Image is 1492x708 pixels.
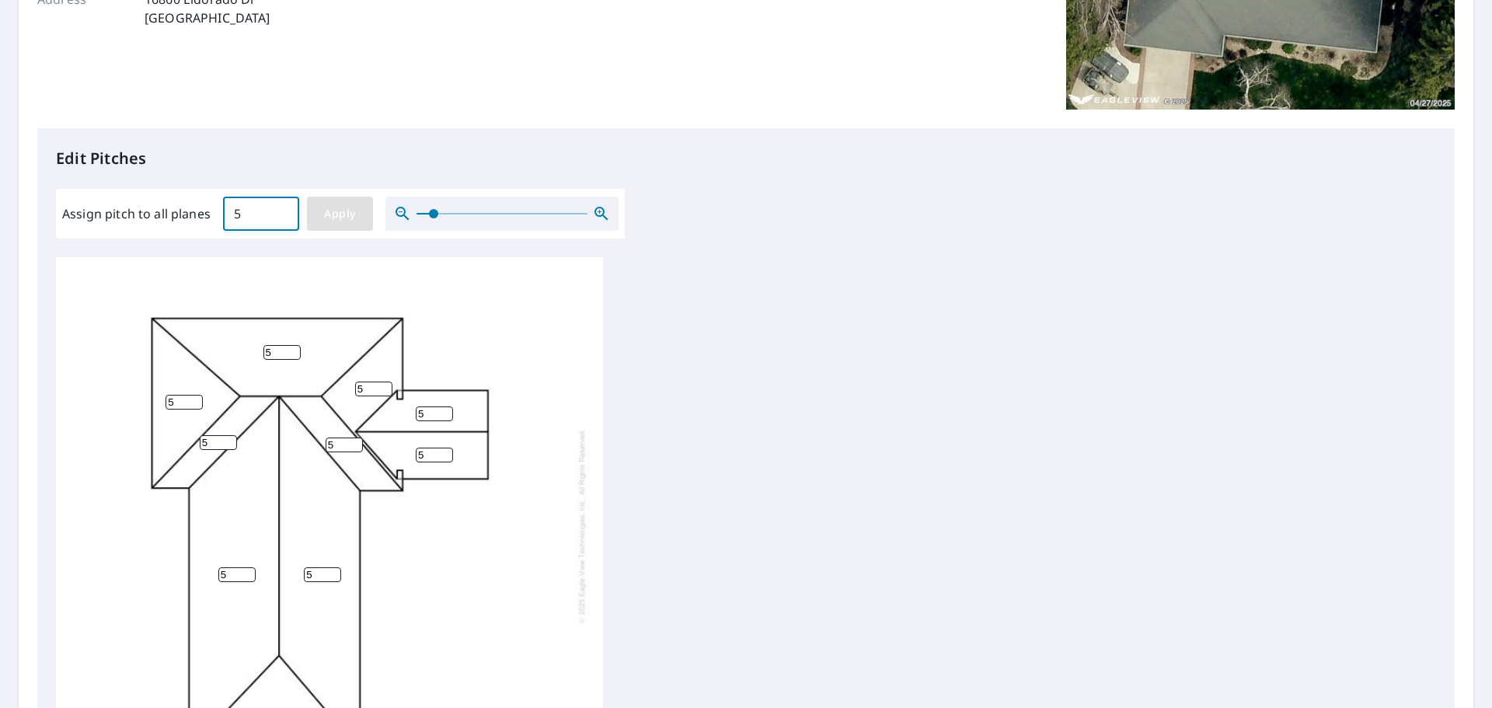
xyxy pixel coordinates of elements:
input: 00.0 [223,192,299,235]
p: Edit Pitches [56,147,1436,170]
span: Apply [319,204,361,224]
button: Apply [307,197,373,231]
label: Assign pitch to all planes [62,204,211,223]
